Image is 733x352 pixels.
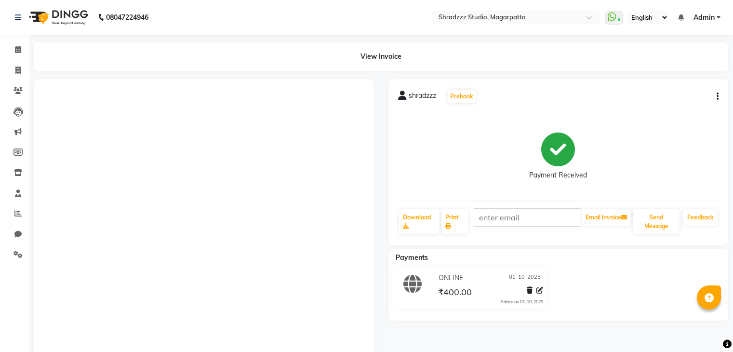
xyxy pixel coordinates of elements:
div: Added on 01-10-2025 [500,298,543,305]
span: Admin [693,13,715,23]
img: logo [25,4,91,31]
span: Payments [396,253,428,262]
a: Feedback [683,209,718,226]
button: Send Message [633,209,680,234]
a: Print [441,209,468,234]
span: 01-10-2025 [509,273,541,283]
b: 08047224946 [106,4,148,31]
div: View Invoice [34,42,728,71]
div: Payment Received [529,170,587,180]
button: Email Invoice [582,209,631,226]
span: ONLINE [439,273,463,283]
a: Download [399,209,440,234]
input: enter email [473,208,581,227]
button: Prebook [448,90,476,103]
span: shradzzz [409,91,436,104]
span: ₹400.00 [438,286,472,300]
